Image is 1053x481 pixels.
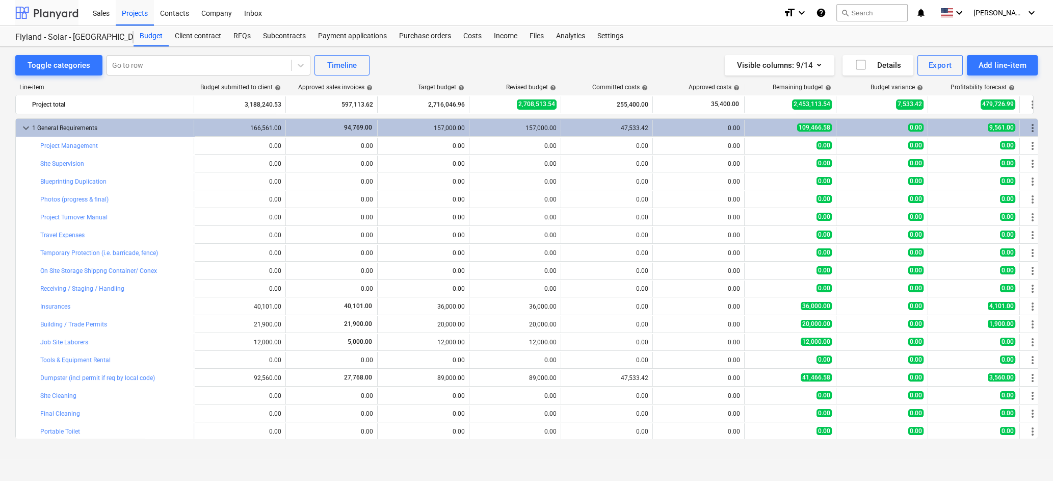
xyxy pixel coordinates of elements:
span: 0.00 [1000,159,1015,167]
div: 0.00 [657,303,740,310]
span: 0.00 [908,284,924,292]
div: 0.00 [565,392,648,399]
div: Committed costs [592,84,648,91]
div: 0.00 [565,232,648,239]
div: 0.00 [565,303,648,310]
div: 0.00 [657,357,740,364]
span: 94,769.00 [343,124,373,131]
div: 1 General Requirements [32,120,190,136]
div: 0.00 [565,196,648,203]
button: Timeline [314,55,370,75]
iframe: Chat Widget [1002,432,1053,481]
div: Timeline [327,59,357,72]
button: Visible columns:9/14 [725,55,834,75]
a: Analytics [550,26,591,46]
span: 7,533.42 [896,99,924,109]
a: Building / Trade Permits [40,321,107,328]
div: 0.00 [198,357,281,364]
span: help [548,85,556,91]
a: Project Management [40,142,98,149]
div: 166,561.00 [198,124,281,132]
div: 157,000.00 [473,124,557,132]
div: 0.00 [382,428,465,435]
span: 0.00 [1000,266,1015,274]
span: More actions [1026,318,1039,331]
a: Portable Toilet [40,428,80,435]
div: 89,000.00 [473,374,557,382]
div: 0.00 [382,214,465,221]
div: 0.00 [473,285,557,292]
span: 0.00 [1000,213,1015,221]
div: 597,113.62 [290,96,373,113]
div: Project total [32,96,190,113]
div: 0.00 [198,214,281,221]
div: 20,000.00 [473,321,557,328]
div: 0.00 [657,232,740,239]
div: Details [855,59,901,72]
div: 0.00 [290,196,373,203]
div: 0.00 [565,160,648,167]
span: 0.00 [908,213,924,221]
div: 12,000.00 [198,339,281,346]
a: Receiving / Staging / Handling [40,285,124,292]
i: Knowledge base [816,7,826,19]
span: 0.00 [908,409,924,417]
span: [PERSON_NAME] [973,9,1024,17]
span: help [273,85,281,91]
button: Details [843,55,913,75]
a: Insurances [40,303,70,310]
div: Budget submitted to client [200,84,281,91]
div: 0.00 [657,285,740,292]
div: Budget variance [871,84,923,91]
div: 0.00 [565,321,648,328]
i: format_size [783,7,796,19]
div: 0.00 [382,232,465,239]
button: Add line-item [967,55,1038,75]
div: 0.00 [657,249,740,257]
span: 0.00 [817,427,832,435]
span: help [823,85,831,91]
span: More actions [1026,372,1039,384]
div: 0.00 [198,410,281,417]
span: 0.00 [1000,409,1015,417]
a: Project Turnover Manual [40,214,108,221]
div: 0.00 [382,392,465,399]
span: 0.00 [908,231,924,239]
div: 0.00 [565,214,648,221]
div: Budget [134,26,169,46]
a: Blueprinting Duplication [40,178,107,185]
span: More actions [1026,98,1039,111]
span: More actions [1026,122,1039,134]
span: 0.00 [817,409,832,417]
span: 0.00 [1000,284,1015,292]
span: 9,561.00 [988,123,1015,132]
span: 0.00 [908,373,924,382]
div: 0.00 [473,428,557,435]
div: 0.00 [198,160,281,167]
div: 0.00 [290,357,373,364]
a: Dumpster (incl permit if req by local code) [40,374,155,382]
span: 4,101.00 [988,302,1015,310]
a: Subcontracts [257,26,312,46]
div: 0.00 [565,428,648,435]
div: 89,000.00 [382,374,465,382]
div: 0.00 [473,410,557,417]
div: Target budget [418,84,464,91]
div: 0.00 [290,160,373,167]
a: Payment applications [312,26,393,46]
a: Temporary Protection (i.e. barricade, fence) [40,249,158,257]
a: Costs [457,26,488,46]
div: 0.00 [382,196,465,203]
span: 0.00 [817,195,832,203]
span: 0.00 [1000,427,1015,435]
div: 0.00 [657,142,740,149]
span: 0.00 [1000,231,1015,239]
span: 0.00 [1000,177,1015,185]
span: More actions [1026,283,1039,295]
div: Approved costs [689,84,740,91]
div: 0.00 [290,178,373,185]
button: Export [917,55,963,75]
div: 0.00 [565,142,648,149]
